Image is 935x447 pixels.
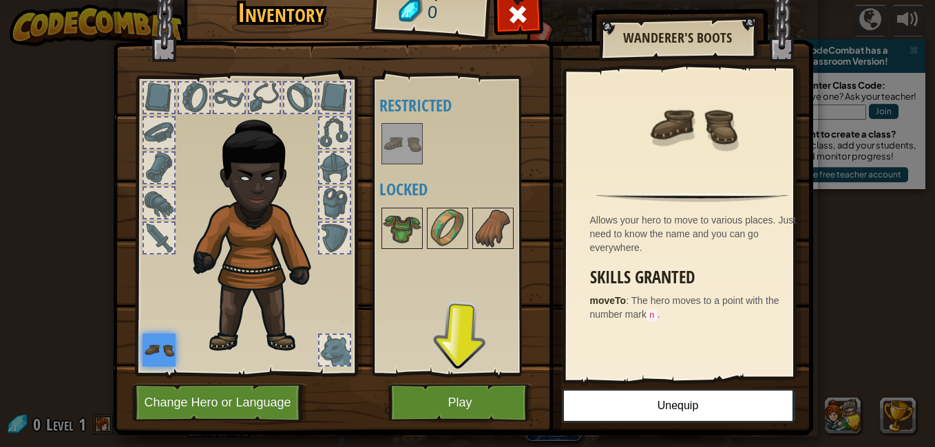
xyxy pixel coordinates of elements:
span: : [626,295,631,306]
img: hr.png [596,193,788,202]
span: The hero moves to a point with the number mark . [590,295,779,320]
img: portrait.png [383,124,421,163]
h3: Skills Granted [590,268,802,287]
strong: moveTo [590,295,627,306]
button: Unequip [562,389,795,423]
h4: Restricted [379,96,552,114]
div: Allows your hero to move to various places. Just need to know the name and you can go everywhere. [590,213,802,254]
h4: Locked [379,180,552,198]
img: portrait.png [428,209,467,248]
img: portrait.png [383,209,421,248]
img: champion_hair.png [187,102,335,356]
img: portrait.png [474,209,512,248]
button: Play [388,384,532,422]
img: portrait.png [143,334,176,367]
img: portrait.png [648,80,737,170]
h2: Wanderer's Boots [613,30,742,45]
button: Change Hero or Language [132,384,307,422]
code: n [647,309,658,322]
